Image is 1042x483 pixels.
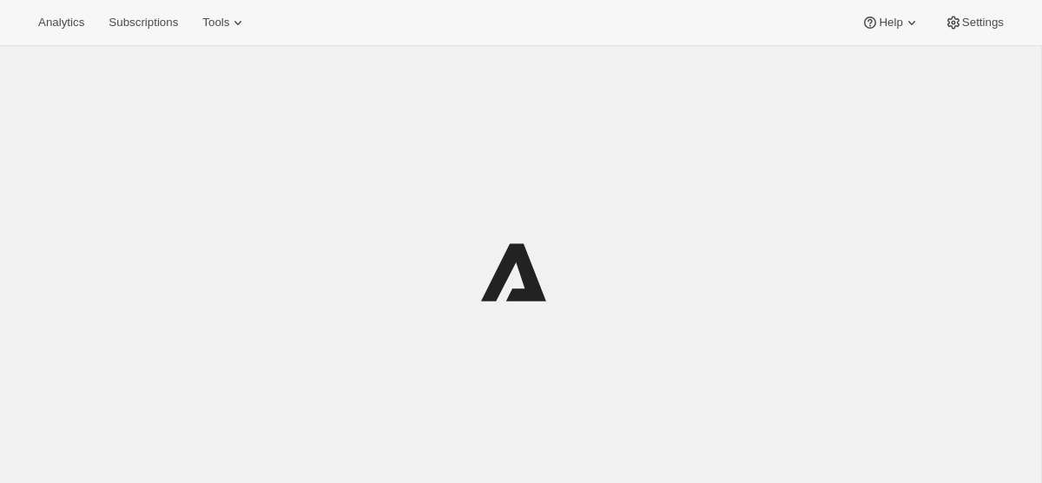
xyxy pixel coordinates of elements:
[98,10,188,35] button: Subscriptions
[962,16,1004,30] span: Settings
[109,16,178,30] span: Subscriptions
[28,10,95,35] button: Analytics
[879,16,902,30] span: Help
[202,16,229,30] span: Tools
[934,10,1014,35] button: Settings
[38,16,84,30] span: Analytics
[192,10,257,35] button: Tools
[851,10,930,35] button: Help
